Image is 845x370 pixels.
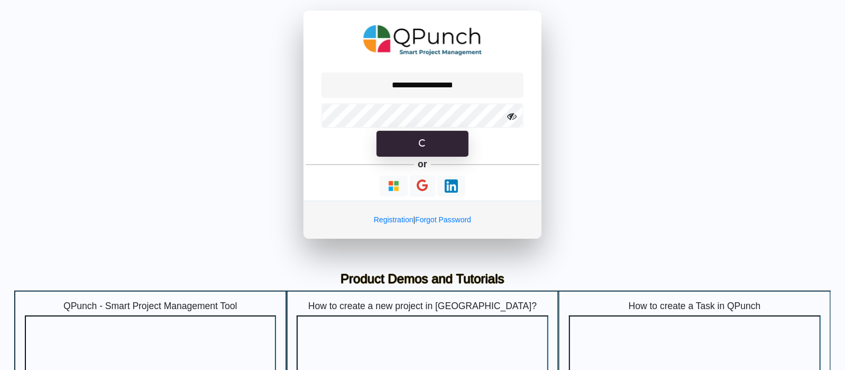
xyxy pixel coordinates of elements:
[363,21,482,59] img: QPunch
[387,179,400,193] img: Loading...
[304,201,541,239] div: |
[437,176,465,196] button: Continue With LinkedIn
[410,175,436,197] button: Continue With Google
[374,215,414,224] a: Registration
[25,301,277,312] h5: QPunch - Smart Project Management Tool
[415,215,471,224] a: Forgot Password
[416,157,429,172] h5: or
[22,272,823,287] h3: Product Demos and Tutorials
[380,176,408,196] button: Continue With Microsoft Azure
[297,301,548,312] h5: How to create a new project in [GEOGRAPHIC_DATA]?
[569,301,821,312] h5: How to create a Task in QPunch
[445,179,458,193] img: Loading...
